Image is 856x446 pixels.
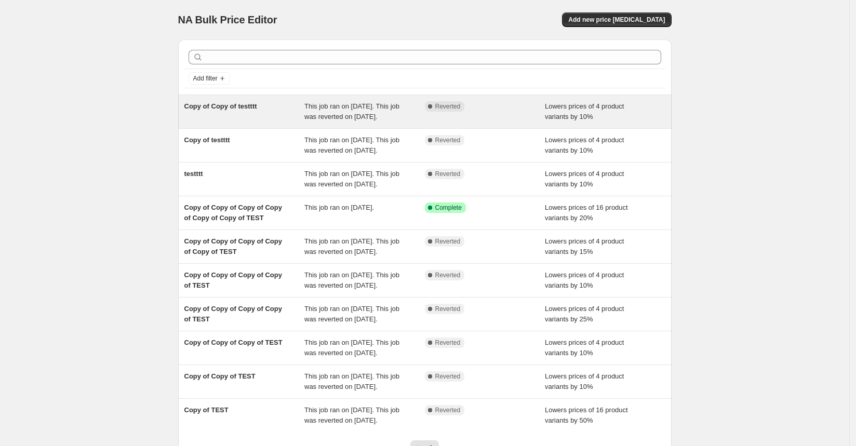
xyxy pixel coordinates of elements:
span: Lowers prices of 4 product variants by 10% [545,372,624,390]
span: Copy of Copy of Copy of TEST [184,339,283,346]
span: Copy of Copy of TEST [184,372,256,380]
span: Reverted [435,136,461,144]
span: Lowers prices of 4 product variants by 10% [545,339,624,357]
span: Copy of Copy of Copy of Copy of Copy of TEST [184,237,282,255]
span: Add filter [193,74,218,83]
span: Complete [435,204,462,212]
span: Lowers prices of 4 product variants by 10% [545,271,624,289]
span: This job ran on [DATE]. This job was reverted on [DATE]. [304,102,399,120]
span: This job ran on [DATE]. This job was reverted on [DATE]. [304,339,399,357]
span: Reverted [435,102,461,111]
span: Add new price [MEDICAL_DATA] [568,16,665,24]
span: Copy of Copy of Copy of Copy of TEST [184,271,282,289]
span: Lowers prices of 16 product variants by 50% [545,406,628,424]
span: Copy of TEST [184,406,229,414]
span: Lowers prices of 4 product variants by 10% [545,170,624,188]
span: Reverted [435,305,461,313]
span: Lowers prices of 16 product variants by 20% [545,204,628,222]
span: This job ran on [DATE]. This job was reverted on [DATE]. [304,372,399,390]
span: Reverted [435,237,461,246]
span: Lowers prices of 4 product variants by 25% [545,305,624,323]
span: Lowers prices of 4 product variants by 10% [545,136,624,154]
span: This job ran on [DATE]. [304,204,374,211]
span: Copy of Copy of Copy of Copy of TEST [184,305,282,323]
span: Reverted [435,170,461,178]
span: This job ran on [DATE]. This job was reverted on [DATE]. [304,237,399,255]
span: Lowers prices of 4 product variants by 15% [545,237,624,255]
span: Copy of Copy of testttt [184,102,257,110]
span: Copy of testttt [184,136,230,144]
span: Reverted [435,372,461,381]
span: This job ran on [DATE]. This job was reverted on [DATE]. [304,406,399,424]
span: Reverted [435,406,461,414]
span: testttt [184,170,203,178]
span: This job ran on [DATE]. This job was reverted on [DATE]. [304,170,399,188]
span: This job ran on [DATE]. This job was reverted on [DATE]. [304,271,399,289]
span: Reverted [435,339,461,347]
button: Add filter [189,72,230,85]
span: This job ran on [DATE]. This job was reverted on [DATE]. [304,305,399,323]
span: NA Bulk Price Editor [178,14,277,25]
button: Add new price [MEDICAL_DATA] [562,12,671,27]
span: Copy of Copy of Copy of Copy of Copy of Copy of TEST [184,204,282,222]
span: This job ran on [DATE]. This job was reverted on [DATE]. [304,136,399,154]
span: Reverted [435,271,461,279]
span: Lowers prices of 4 product variants by 10% [545,102,624,120]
